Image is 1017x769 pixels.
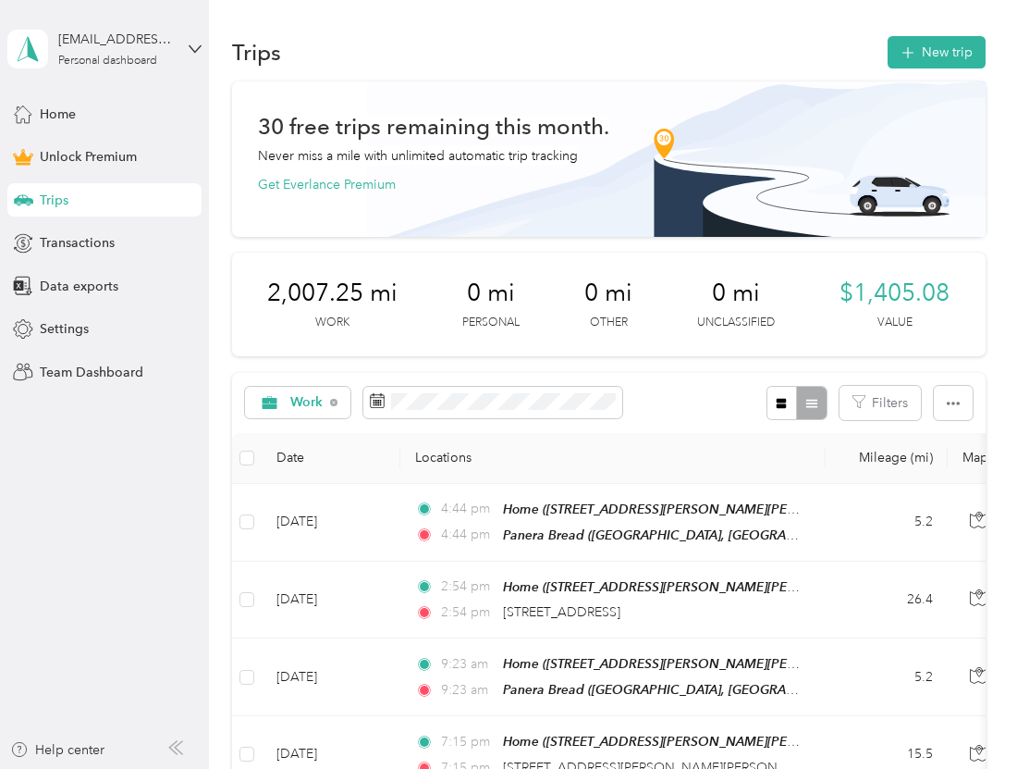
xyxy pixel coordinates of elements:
img: Banner [367,81,986,237]
p: Value [877,315,913,331]
span: Home ([STREET_ADDRESS][PERSON_NAME][PERSON_NAME]) [503,579,876,595]
p: Personal [462,315,520,331]
span: 9:23 am [441,654,494,675]
span: 0 mi [584,279,632,308]
span: 7:15 pm [441,732,494,752]
iframe: Everlance-gr Chat Button Frame [913,665,1017,769]
span: 2:54 pm [441,602,494,623]
span: Home [40,105,76,124]
p: Other [590,315,628,331]
div: [EMAIL_ADDRESS][DOMAIN_NAME] [58,30,174,49]
td: 26.4 [826,562,948,639]
td: 5.2 [826,639,948,716]
span: 0 mi [712,279,760,308]
span: [STREET_ADDRESS] [503,604,620,620]
span: Settings [40,319,89,339]
span: 2,007.25 mi [267,279,398,308]
p: Work [315,315,349,331]
span: Work [290,396,324,409]
span: Trips [40,191,68,210]
p: Never miss a mile with unlimited automatic trip tracking [258,146,578,166]
button: Help center [10,740,104,760]
span: 4:44 pm [441,525,494,545]
td: [DATE] [262,639,400,716]
h1: Trips [232,43,281,62]
td: [DATE] [262,562,400,639]
span: Home ([STREET_ADDRESS][PERSON_NAME][PERSON_NAME]) [503,734,876,750]
span: 2:54 pm [441,577,494,597]
span: Unlock Premium [40,147,137,167]
button: New trip [888,36,986,68]
span: Team Dashboard [40,363,143,382]
button: Filters [839,386,921,420]
span: $1,405.08 [839,279,950,308]
span: Panera Bread ([GEOGRAPHIC_DATA], [GEOGRAPHIC_DATA], [GEOGRAPHIC_DATA]) [503,527,999,543]
span: 0 mi [467,279,515,308]
th: Mileage (mi) [826,433,948,484]
div: Personal dashboard [58,56,157,67]
td: 5.2 [826,484,948,562]
span: Panera Bread ([GEOGRAPHIC_DATA], [GEOGRAPHIC_DATA], [GEOGRAPHIC_DATA]) [503,682,999,698]
button: Get Everlance Premium [258,175,396,194]
span: Home ([STREET_ADDRESS][PERSON_NAME][PERSON_NAME]) [503,502,876,517]
span: 4:44 pm [441,499,494,519]
th: Date [262,433,400,484]
span: 9:23 am [441,680,494,701]
th: Map [948,433,1012,484]
h1: 30 free trips remaining this month. [258,117,609,136]
span: Transactions [40,233,115,253]
td: [DATE] [262,484,400,562]
th: Locations [400,433,826,484]
p: Unclassified [697,315,775,331]
span: Data exports [40,277,118,296]
span: Home ([STREET_ADDRESS][PERSON_NAME][PERSON_NAME]) [503,656,876,672]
